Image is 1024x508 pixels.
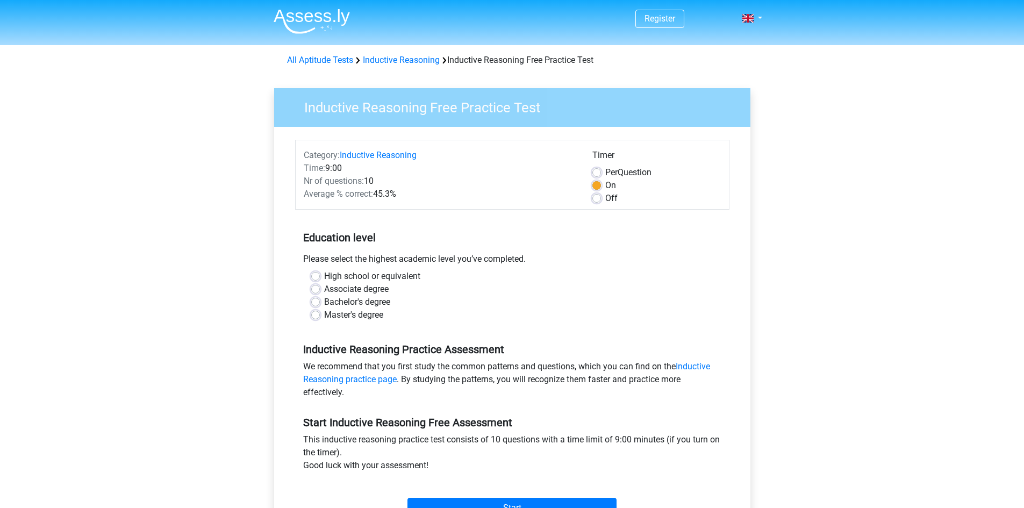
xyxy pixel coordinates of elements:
[274,9,350,34] img: Assessly
[295,253,729,270] div: Please select the highest academic level you’ve completed.
[303,416,721,429] h5: Start Inductive Reasoning Free Assessment
[605,167,618,177] span: Per
[324,296,390,309] label: Bachelor's degree
[304,163,325,173] span: Time:
[287,55,353,65] a: All Aptitude Tests
[295,433,729,476] div: This inductive reasoning practice test consists of 10 questions with a time limit of 9:00 minutes...
[303,227,721,248] h5: Education level
[363,55,440,65] a: Inductive Reasoning
[605,179,616,192] label: On
[295,360,729,403] div: We recommend that you first study the common patterns and questions, which you can find on the . ...
[303,343,721,356] h5: Inductive Reasoning Practice Assessment
[304,176,364,186] span: Nr of questions:
[605,192,618,205] label: Off
[291,95,742,116] h3: Inductive Reasoning Free Practice Test
[283,54,742,67] div: Inductive Reasoning Free Practice Test
[304,189,373,199] span: Average % correct:
[340,150,417,160] a: Inductive Reasoning
[645,13,675,24] a: Register
[324,270,420,283] label: High school or equivalent
[296,175,584,188] div: 10
[592,149,721,166] div: Timer
[324,283,389,296] label: Associate degree
[304,150,340,160] span: Category:
[296,188,584,201] div: 45.3%
[324,309,383,321] label: Master's degree
[296,162,584,175] div: 9:00
[605,166,651,179] label: Question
